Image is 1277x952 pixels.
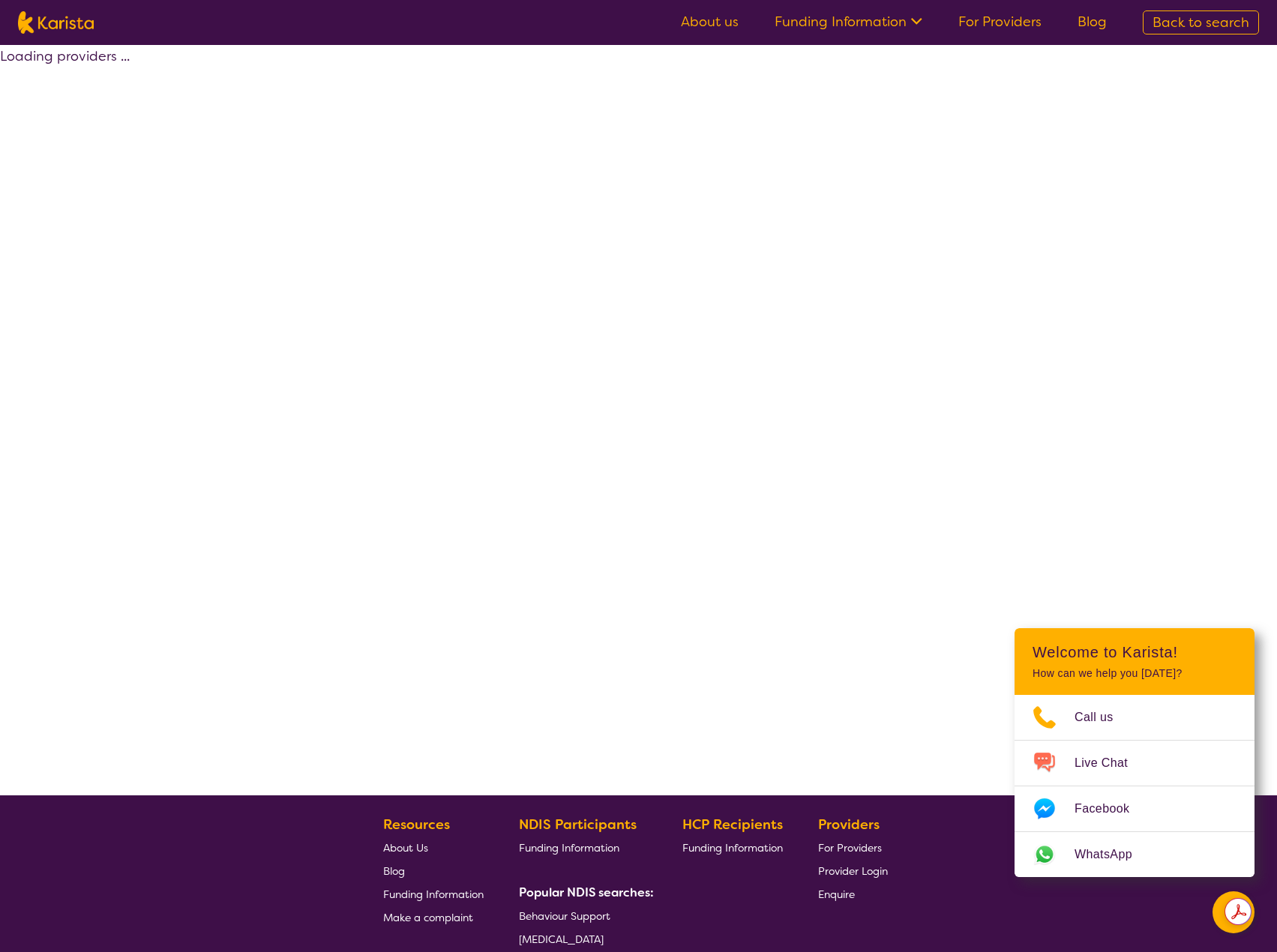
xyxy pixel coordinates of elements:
[1015,695,1255,877] ul: Choose channel
[818,888,855,901] span: Enquire
[1033,643,1237,661] h2: Welcome to Karista!
[775,13,922,31] a: Funding Information
[818,836,888,859] a: For Providers
[519,904,648,927] a: Behaviour Support
[519,933,604,946] span: [MEDICAL_DATA]
[383,836,484,859] a: About Us
[681,13,739,31] a: About us
[682,816,783,834] b: HCP Recipients
[1153,13,1249,31] span: Back to search
[383,841,428,855] span: About Us
[519,909,610,923] span: Behaviour Support
[1075,706,1132,729] span: Call us
[383,888,484,901] span: Funding Information
[1075,798,1147,820] span: Facebook
[958,13,1042,31] a: For Providers
[818,816,880,834] b: Providers
[18,11,94,34] img: Karista logo
[519,841,619,855] span: Funding Information
[383,859,484,882] a: Blog
[519,885,654,900] b: Popular NDIS searches:
[1015,628,1255,877] div: Channel Menu
[818,841,882,855] span: For Providers
[383,906,484,929] a: Make a complaint
[1075,752,1146,774] span: Live Chat
[1075,843,1150,866] span: WhatsApp
[818,882,888,906] a: Enquire
[682,836,783,859] a: Funding Information
[1078,13,1107,31] a: Blog
[1015,832,1255,877] a: Web link opens in a new tab.
[383,882,484,906] a: Funding Information
[519,816,637,834] b: NDIS Participants
[383,816,450,834] b: Resources
[383,864,405,878] span: Blog
[1033,667,1237,680] p: How can we help you [DATE]?
[383,911,473,924] span: Make a complaint
[519,836,648,859] a: Funding Information
[682,841,783,855] span: Funding Information
[519,927,648,951] a: [MEDICAL_DATA]
[818,864,888,878] span: Provider Login
[818,859,888,882] a: Provider Login
[1213,891,1255,933] button: Channel Menu
[1143,10,1259,34] a: Back to search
